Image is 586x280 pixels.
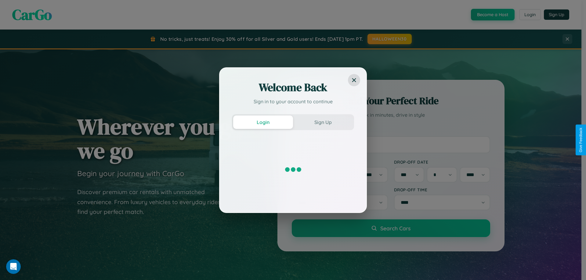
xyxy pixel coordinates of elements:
iframe: Intercom live chat [6,259,21,274]
p: Sign in to your account to continue [232,98,354,105]
div: Give Feedback [579,128,583,152]
button: Login [233,115,293,129]
h2: Welcome Back [232,80,354,95]
button: Sign Up [293,115,353,129]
